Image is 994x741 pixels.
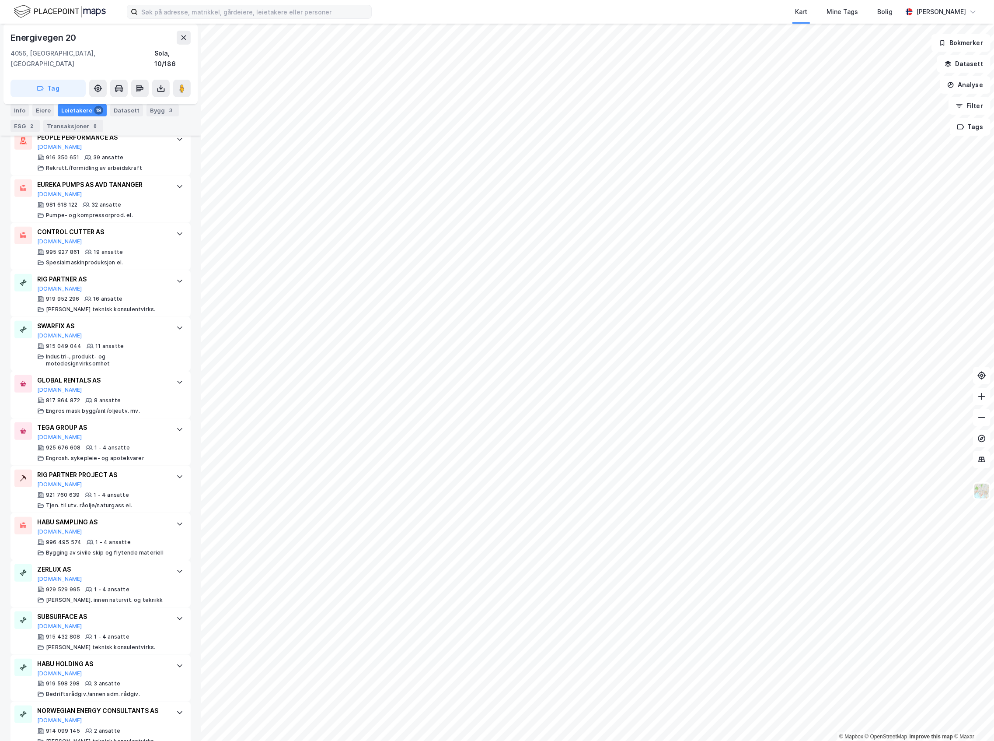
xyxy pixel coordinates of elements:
div: 1 - 4 ansatte [94,444,130,451]
input: Søk på adresse, matrikkel, gårdeiere, leietakere eller personer [138,5,371,18]
div: 4056, [GEOGRAPHIC_DATA], [GEOGRAPHIC_DATA] [10,48,154,69]
button: [DOMAIN_NAME] [37,434,82,441]
button: [DOMAIN_NAME] [37,717,82,724]
img: logo.f888ab2527a4732fd821a326f86c7f29.svg [14,4,106,19]
div: Kart [795,7,807,17]
div: Spesialmaskinproduksjon el. [46,259,123,266]
div: NORWEGIAN ENERGY CONSULTANTS AS [37,706,167,716]
div: HABU SAMPLING AS [37,517,167,527]
div: Sola, 10/186 [154,48,191,69]
div: RIG PARTNER PROJECT AS [37,470,167,480]
div: 19 [94,106,103,115]
div: 39 ansatte [93,154,123,161]
button: [DOMAIN_NAME] [37,528,82,535]
div: 3 [167,106,175,115]
div: 981 618 122 [46,201,77,208]
div: Mine Tags [827,7,858,17]
div: 8 [91,122,100,130]
div: [PERSON_NAME]. innen naturvit. og teknikk [46,597,163,604]
button: [DOMAIN_NAME] [37,144,82,151]
div: ZERLUX AS [37,564,167,575]
div: 1 - 4 ansatte [94,492,129,499]
div: SWARFIX AS [37,321,167,331]
div: 1 - 4 ansatte [94,586,129,593]
button: Bokmerker [931,34,991,52]
div: Leietakere [58,104,107,116]
div: 2 ansatte [94,727,120,734]
div: Energivegen 20 [10,31,78,45]
button: Filter [949,97,991,115]
div: 3 ansatte [94,680,120,687]
iframe: Chat Widget [950,699,994,741]
div: PEOPLE PERFORMANCE AS [37,132,167,143]
button: [DOMAIN_NAME] [37,576,82,583]
div: 919 952 296 [46,295,79,302]
a: Improve this map [910,734,953,740]
div: 817 864 872 [46,397,80,404]
div: 996 495 574 [46,539,81,546]
div: Industri-, produkt- og motedesignvirksomhet [46,353,167,367]
div: 32 ansatte [91,201,121,208]
button: [DOMAIN_NAME] [37,285,82,292]
button: [DOMAIN_NAME] [37,481,82,488]
div: TEGA GROUP AS [37,422,167,433]
div: Bygg [146,104,179,116]
div: 914 099 145 [46,727,80,734]
div: Datasett [110,104,143,116]
button: Tags [950,118,991,136]
div: 925 676 608 [46,444,80,451]
div: [PERSON_NAME] [916,7,966,17]
div: ESG [10,120,40,132]
div: Engrosh. sykepleie- og apotekvarer [46,455,144,462]
div: Info [10,104,29,116]
div: 921 760 639 [46,492,80,499]
div: 19 ansatte [94,249,123,256]
div: EUREKA PUMPS AS AVD TANANGER [37,179,167,190]
div: Bedriftsrådgiv./annen adm. rådgiv. [46,691,140,698]
div: 1 - 4 ansatte [94,633,129,640]
img: Z [973,483,990,499]
div: 929 529 995 [46,586,80,593]
div: Engros mask bygg/anl./oljeutv. mv. [46,407,140,414]
div: Tjen. til utv. råolje/naturgass el. [46,502,132,509]
div: 915 049 044 [46,343,81,350]
div: 919 598 298 [46,680,80,687]
div: 8 ansatte [94,397,121,404]
button: Tag [10,80,86,97]
div: [PERSON_NAME] teknisk konsulentvirks. [46,644,155,651]
div: CONTROL CUTTER AS [37,227,167,237]
button: [DOMAIN_NAME] [37,386,82,393]
button: Analyse [940,76,991,94]
div: Bygging av sivile skip og flytende materiell [46,549,164,556]
button: [DOMAIN_NAME] [37,238,82,245]
div: 2 [28,122,36,130]
button: Datasett [937,55,991,73]
button: [DOMAIN_NAME] [37,623,82,630]
div: SUBSURFACE AS [37,611,167,622]
div: 11 ansatte [95,343,124,350]
div: 915 432 808 [46,633,80,640]
div: RIG PARTNER AS [37,274,167,284]
div: Eiere [32,104,54,116]
div: Transaksjoner [43,120,103,132]
div: GLOBAL RENTALS AS [37,375,167,386]
div: Rekrutt./formidling av arbeidskraft [46,165,142,172]
div: 995 927 861 [46,249,80,256]
div: [PERSON_NAME] teknisk konsulentvirks. [46,306,155,313]
div: Pumpe- og kompressorprod. el. [46,212,133,219]
button: [DOMAIN_NAME] [37,670,82,677]
a: Mapbox [839,734,863,740]
div: 1 - 4 ansatte [95,539,131,546]
a: OpenStreetMap [865,734,907,740]
button: [DOMAIN_NAME] [37,191,82,198]
div: 916 350 651 [46,154,79,161]
div: Kontrollprogram for chat [950,699,994,741]
button: [DOMAIN_NAME] [37,332,82,339]
div: Bolig [877,7,893,17]
div: 16 ansatte [93,295,122,302]
div: HABU HOLDING AS [37,659,167,669]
